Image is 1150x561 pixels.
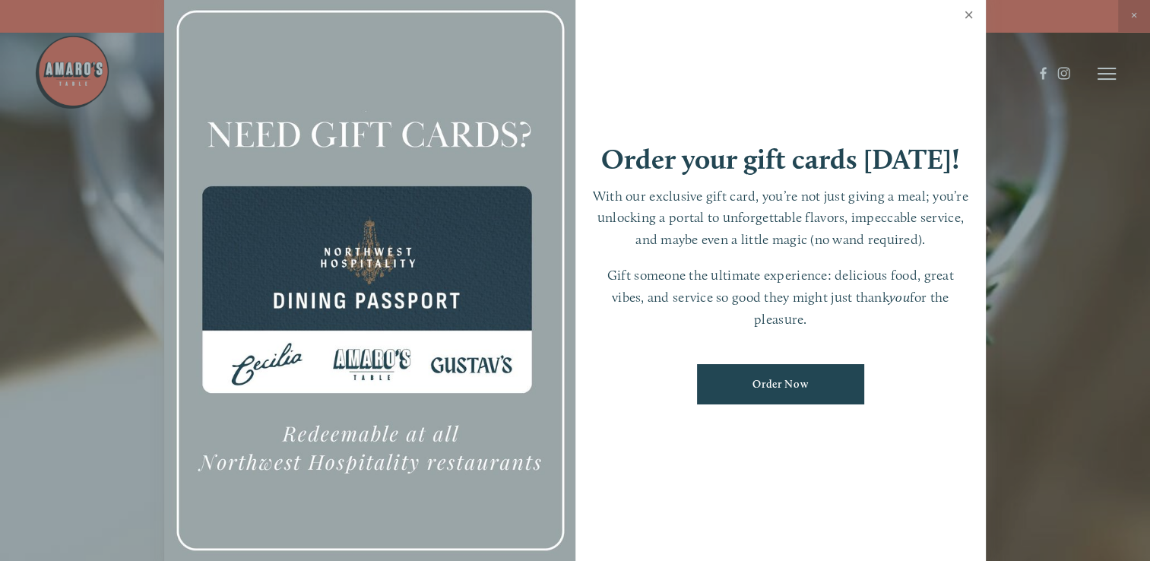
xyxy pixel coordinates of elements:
em: you [889,289,910,305]
a: Order Now [697,364,864,404]
p: Gift someone the ultimate experience: delicious food, great vibes, and service so good they might... [591,265,971,330]
h1: Order your gift cards [DATE]! [601,145,960,173]
p: With our exclusive gift card, you’re not just giving a meal; you’re unlocking a portal to unforge... [591,185,971,251]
